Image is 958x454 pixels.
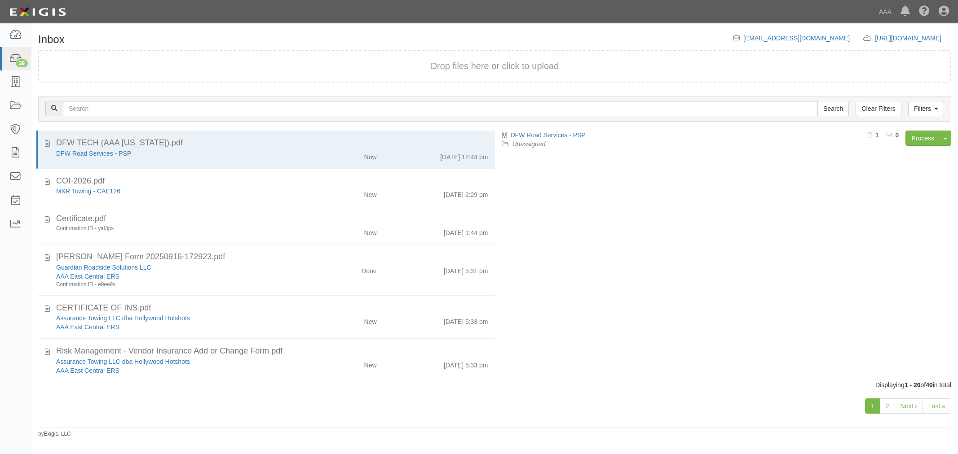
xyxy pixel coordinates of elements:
[16,59,28,67] div: 39
[364,314,377,326] div: New
[364,149,377,162] div: New
[56,272,302,281] div: AAA East Central ERS
[56,357,302,366] div: Assurance Towing LLC dba Hollywood Hotshots
[56,345,488,357] div: Risk Management - Vendor Insurance Add or Change Form.pdf
[56,302,488,314] div: CERTIFICATE OF INS.pdf
[56,137,488,149] div: DFW TECH (AAA TEXAS).pdf
[56,263,302,272] div: Guardian Roadside Solutions LLC
[56,273,119,280] a: AAA East Central ERS
[440,149,488,162] div: [DATE] 12:44 pm
[56,187,302,196] div: M&R Towing - CAE126
[56,281,302,288] div: Confirmation ID - e9ee9x
[865,398,880,414] a: 1
[7,4,69,20] img: logo-5460c22ac91f19d4615b14bd174203de0afe785f0fc80cf4dbbc73dc1793850b.png
[56,367,119,374] a: AAA East Central ERS
[364,357,377,370] div: New
[56,314,302,323] div: Assurance Towing LLC dba Hollywood Hotshots
[31,380,958,389] div: Displaying of in total
[56,213,488,225] div: Certificate.pdf
[56,314,190,322] a: Assurance Towing LLC dba Hollywood Hotshots
[44,431,71,437] a: Exigis, LLC
[56,225,302,232] div: Confirmation ID - yat3px
[895,398,923,414] a: Next ›
[743,35,850,42] a: [EMAIL_ADDRESS][DOMAIN_NAME]
[896,131,899,139] b: 0
[63,101,818,116] input: Search
[444,225,488,237] div: [DATE] 1:44 pm
[905,381,921,389] b: 1 - 20
[874,3,896,21] a: AAA
[908,101,944,116] a: Filters
[56,149,302,158] div: DFW Road Services - PSP
[512,140,546,148] a: Unassigned
[817,101,849,116] input: Search
[56,251,488,263] div: ACORD Form 20250916-172923.pdf
[875,35,951,42] a: [URL][DOMAIN_NAME]
[364,225,377,237] div: New
[56,358,190,365] a: Assurance Towing LLC dba Hollywood Hotshots
[431,60,559,73] button: Drop files here or click to upload
[905,131,940,146] a: Process
[38,34,65,45] h1: Inbox
[511,131,586,139] a: DFW Road Services - PSP
[56,188,120,195] a: M&R Towing - CAE126
[444,187,488,199] div: [DATE] 2:29 pm
[875,131,879,139] b: 1
[444,263,488,275] div: [DATE] 5:31 pm
[444,357,488,370] div: [DATE] 5:33 pm
[56,150,131,157] a: DFW Road Services - PSP
[38,430,71,438] small: by
[56,323,302,332] div: AAA East Central ERS
[56,323,119,331] a: AAA East Central ERS
[362,263,376,275] div: Done
[364,187,377,199] div: New
[856,101,901,116] a: Clear Filters
[919,6,930,17] i: Help Center - Complianz
[56,264,151,271] a: Guardian Roadside Solutions LLC
[444,314,488,326] div: [DATE] 5:33 pm
[923,398,951,414] a: Last »
[880,398,895,414] a: 2
[56,366,302,375] div: AAA East Central ERS
[926,381,933,389] b: 40
[56,175,488,187] div: COI-2026.pdf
